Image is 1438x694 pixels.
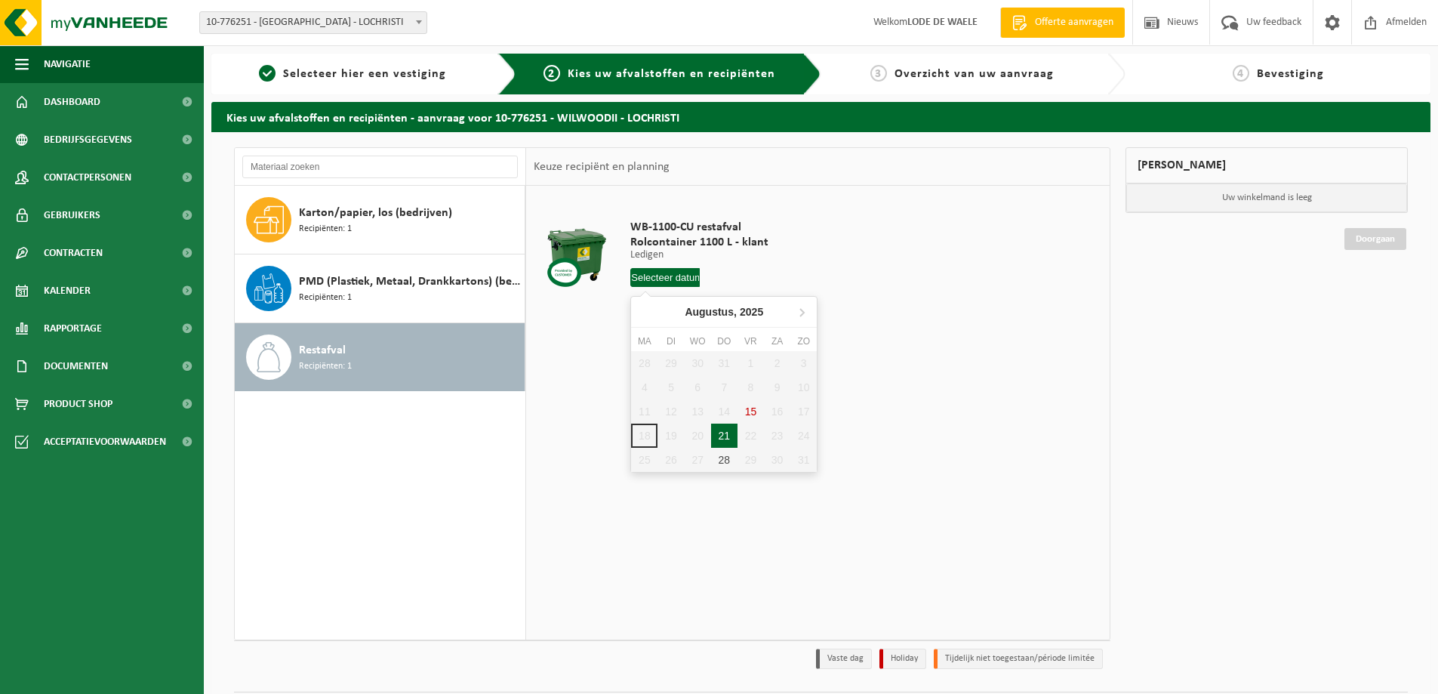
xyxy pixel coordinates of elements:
div: [PERSON_NAME] [1125,147,1408,184]
i: 2025 [740,307,763,317]
button: Karton/papier, los (bedrijven) Recipiënten: 1 [235,186,525,254]
button: Restafval Recipiënten: 1 [235,323,525,391]
span: Overzicht van uw aanvraag [895,68,1054,80]
span: 10-776251 - WILWOODII - LOCHRISTI [200,12,426,33]
span: Recipiënten: 1 [299,222,352,236]
a: 1Selecteer hier een vestiging [219,65,486,83]
div: za [764,334,790,349]
span: Selecteer hier een vestiging [283,68,446,80]
span: 10-776251 - WILWOODII - LOCHRISTI [199,11,427,34]
span: Navigatie [44,45,91,83]
li: Holiday [879,649,926,669]
span: Recipiënten: 1 [299,359,352,374]
span: Acceptatievoorwaarden [44,423,166,461]
span: Kalender [44,272,91,310]
div: do [711,334,737,349]
span: Documenten [44,347,108,385]
span: Recipiënten: 1 [299,291,352,305]
div: wo [685,334,711,349]
span: 3 [870,65,887,82]
span: Kies uw afvalstoffen en recipiënten [568,68,775,80]
span: Contracten [44,234,103,272]
span: Bedrijfsgegevens [44,121,132,159]
a: Offerte aanvragen [1000,8,1125,38]
div: ma [631,334,657,349]
span: Gebruikers [44,196,100,234]
p: Ledigen [630,250,768,261]
span: 1 [259,65,276,82]
span: Karton/papier, los (bedrijven) [299,204,452,222]
span: 2 [543,65,560,82]
button: PMD (Plastiek, Metaal, Drankkartons) (bedrijven) Recipiënten: 1 [235,254,525,323]
span: PMD (Plastiek, Metaal, Drankkartons) (bedrijven) [299,273,521,291]
strong: LODE DE WAELE [907,17,978,28]
div: di [657,334,684,349]
span: Rapportage [44,310,102,347]
span: WB-1100-CU restafval [630,220,768,235]
span: Restafval [299,341,346,359]
span: Offerte aanvragen [1031,15,1117,30]
input: Selecteer datum [630,268,700,287]
span: 4 [1233,65,1249,82]
div: Augustus, [679,300,769,324]
input: Materiaal zoeken [242,156,518,178]
div: 21 [711,424,737,448]
div: Keuze recipiënt en planning [526,148,677,186]
span: Dashboard [44,83,100,121]
h2: Kies uw afvalstoffen en recipiënten - aanvraag voor 10-776251 - WILWOODII - LOCHRISTI [211,102,1430,131]
span: Contactpersonen [44,159,131,196]
a: Doorgaan [1344,228,1406,250]
div: 28 [711,448,737,472]
span: Bevestiging [1257,68,1324,80]
span: Rolcontainer 1100 L - klant [630,235,768,250]
li: Tijdelijk niet toegestaan/période limitée [934,649,1103,669]
div: zo [790,334,817,349]
p: Uw winkelmand is leeg [1126,184,1407,212]
div: vr [737,334,764,349]
li: Vaste dag [816,649,872,669]
span: Product Shop [44,385,112,423]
